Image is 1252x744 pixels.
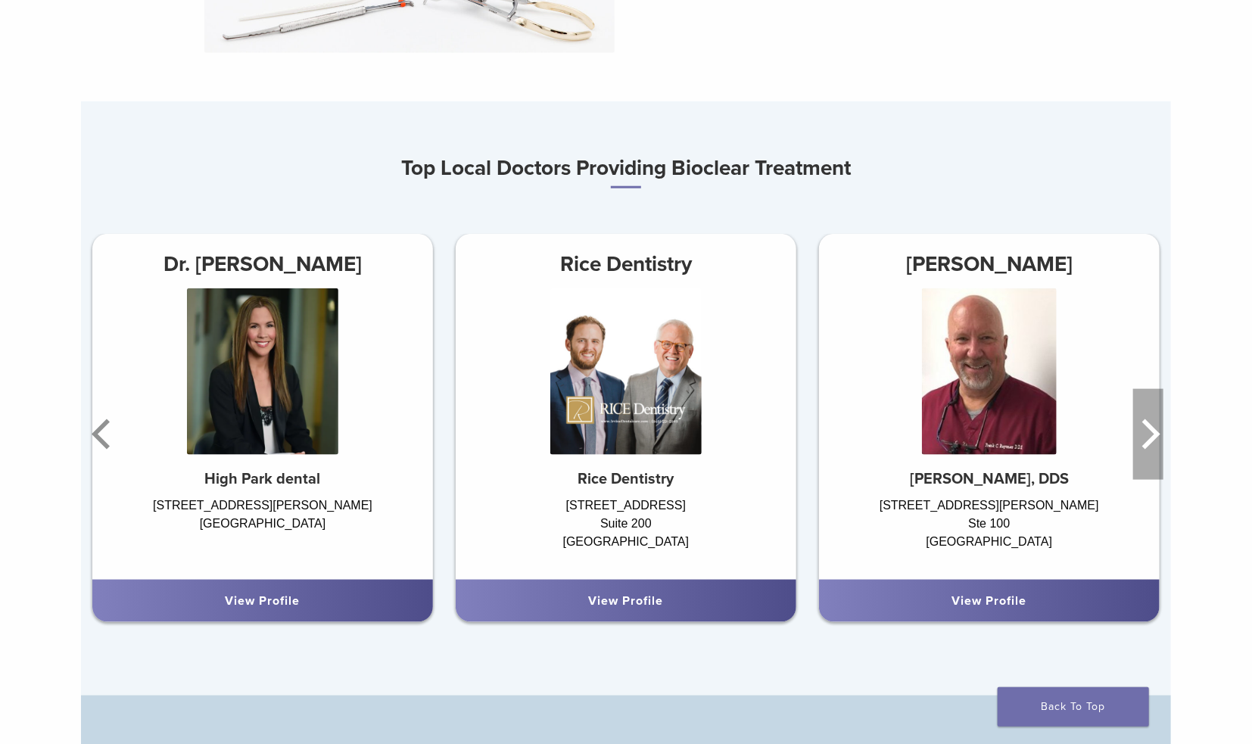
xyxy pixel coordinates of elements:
[819,246,1160,282] h3: [PERSON_NAME]
[456,497,796,565] div: [STREET_ADDRESS] Suite 200 [GEOGRAPHIC_DATA]
[456,246,796,282] h3: Rice Dentistry
[205,470,321,488] strong: High Park dental
[187,288,338,455] img: Dr. Vanessa Cruz
[922,288,1057,455] img: Dr. Frank Raymer
[92,246,433,282] h3: Dr. [PERSON_NAME]
[1133,389,1163,480] button: Next
[951,593,1026,609] a: View Profile
[92,497,433,565] div: [STREET_ADDRESS][PERSON_NAME] [GEOGRAPHIC_DATA]
[578,470,674,488] strong: Rice Dentistry
[81,150,1171,188] h3: Top Local Doctors Providing Bioclear Treatment
[588,593,663,609] a: View Profile
[226,593,301,609] a: View Profile
[819,497,1160,565] div: [STREET_ADDRESS][PERSON_NAME] Ste 100 [GEOGRAPHIC_DATA]
[910,470,1069,488] strong: [PERSON_NAME], DDS
[89,389,119,480] button: Previous
[998,687,1149,727] a: Back To Top
[550,288,702,455] img: Rice Dentistry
